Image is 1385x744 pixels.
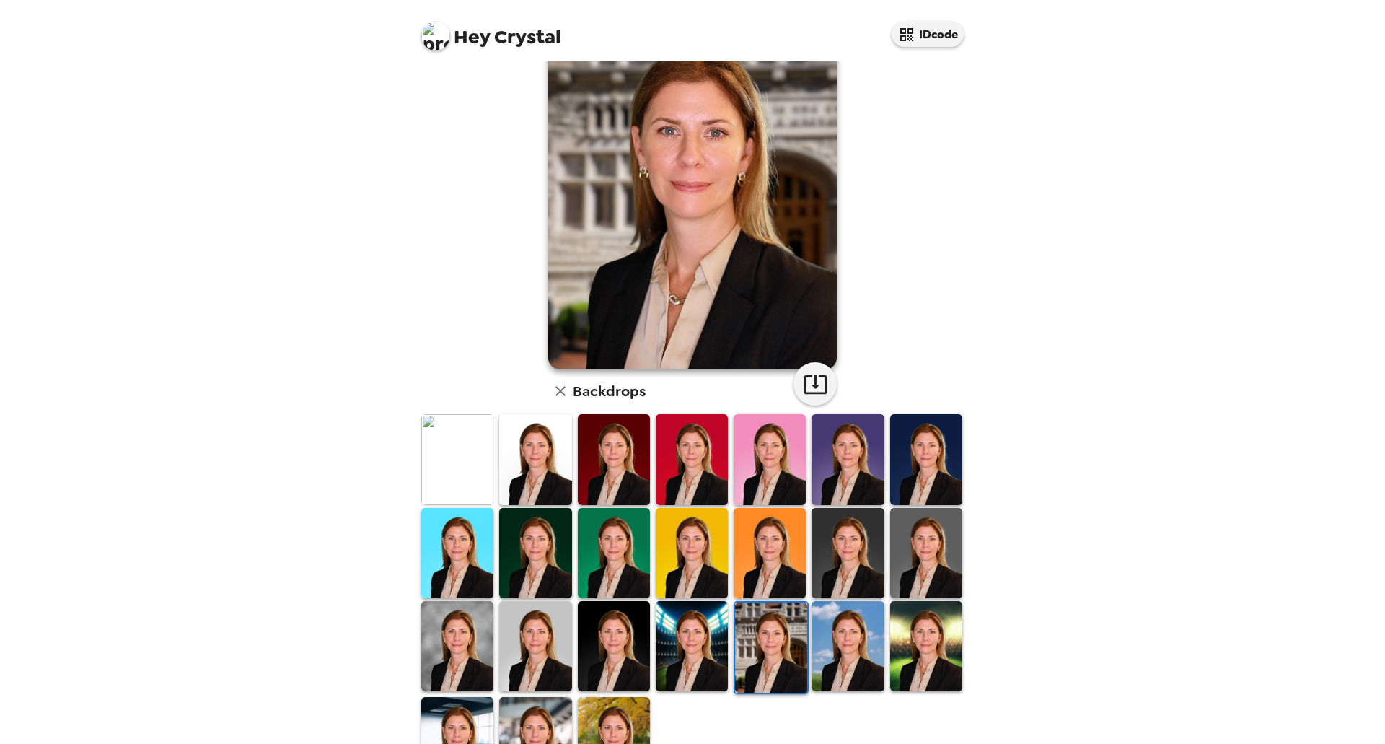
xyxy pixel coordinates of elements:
span: Crystal [421,14,561,47]
h6: Backdrops [573,380,646,403]
img: Original [421,414,493,504]
span: Hey [454,24,490,50]
img: user [548,9,837,369]
button: IDcode [892,22,964,47]
img: profile pic [421,22,450,51]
